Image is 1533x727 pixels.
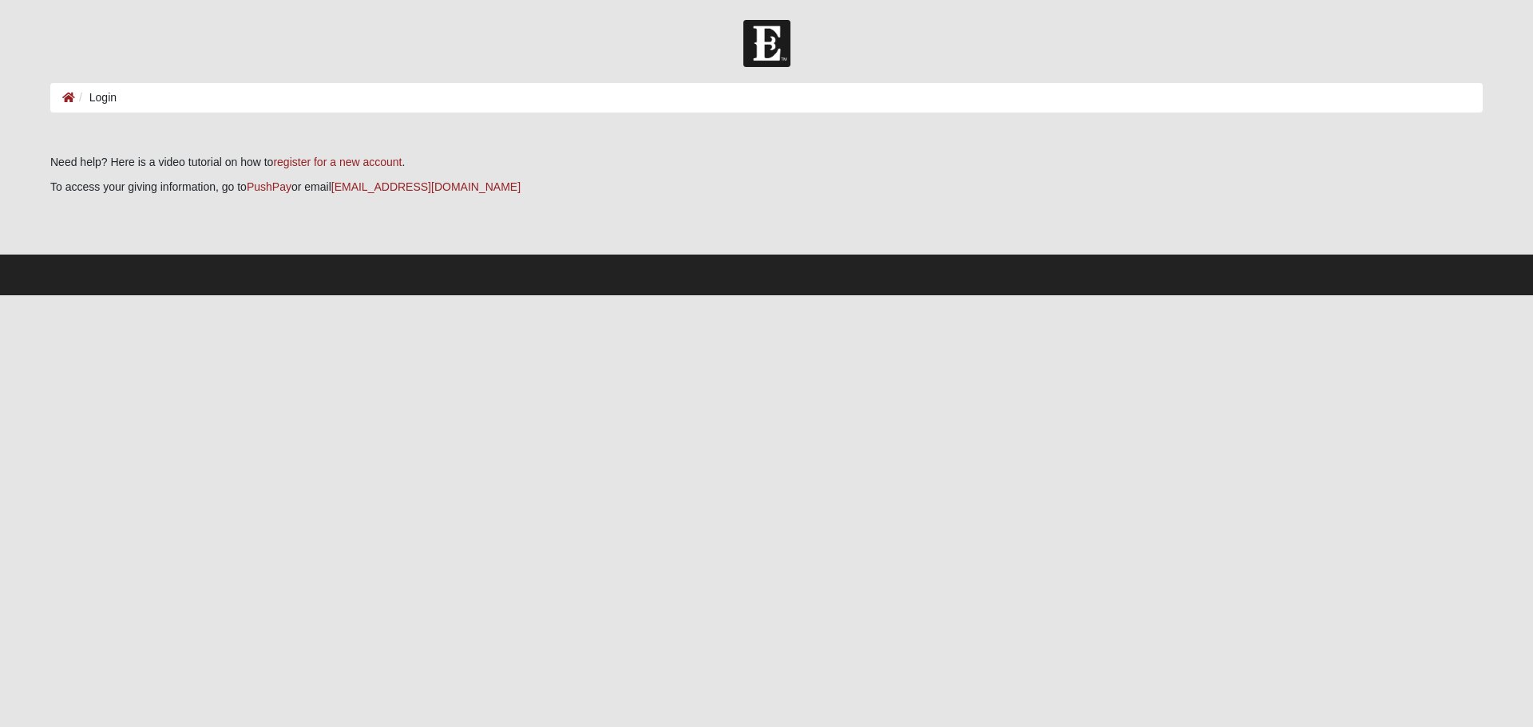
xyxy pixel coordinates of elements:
[50,179,1483,196] p: To access your giving information, go to or email
[75,89,117,106] li: Login
[743,20,790,67] img: Church of Eleven22 Logo
[247,180,291,193] a: PushPay
[50,154,1483,171] p: Need help? Here is a video tutorial on how to .
[273,156,402,168] a: register for a new account
[331,180,521,193] a: [EMAIL_ADDRESS][DOMAIN_NAME]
